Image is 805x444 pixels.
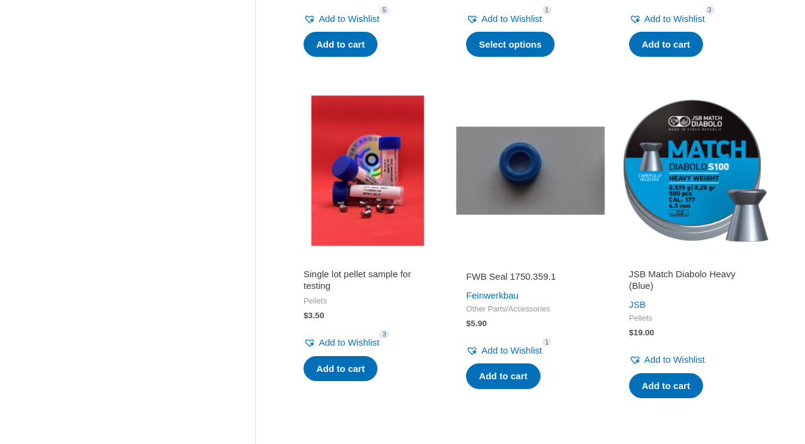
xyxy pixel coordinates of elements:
[466,319,487,328] bdi: 5.90
[629,351,705,368] a: Add to Wishlist
[629,268,757,292] h2: JSB Match Diabolo Heavy (Blue)
[293,95,443,246] img: Single lot pellet sample for testing
[629,10,705,27] a: Add to Wishlist
[304,32,377,57] a: Add to cart: “QYS Training Pellets”
[629,32,703,57] a: Add to cart: “X-Esse 10 Shot Magazine”
[481,13,542,24] span: Add to Wishlist
[304,311,308,320] span: $
[304,334,379,351] a: Add to Wishlist
[379,330,389,339] span: 3
[304,253,432,268] iframe: Customer reviews powered by Trustpilot
[644,13,705,24] span: Add to Wishlist
[629,268,757,297] a: JSB Match Diabolo Heavy (Blue)
[629,328,654,337] bdi: 19.00
[466,32,555,57] a: Select options for “RWS R10 Match”
[304,296,432,307] span: Pellets
[629,313,757,324] span: Pellets
[644,354,705,365] span: Add to Wishlist
[466,10,542,27] a: Add to Wishlist
[466,290,519,300] a: Feinwerkbau
[319,13,379,24] span: Add to Wishlist
[542,337,552,346] span: 1
[629,328,634,337] span: $
[629,299,646,310] a: JSB
[466,363,540,389] a: Add to cart: “FWB Seal 1750.359.1”
[466,319,471,328] span: $
[629,373,703,399] a: Add to cart: “JSB Match Diabolo Heavy (Blue)”
[466,304,594,315] span: Other Parts/Accessories
[466,271,594,287] a: FWB Seal 1750.359.1
[319,337,379,348] span: Add to Wishlist
[481,345,542,355] span: Add to Wishlist
[379,5,389,15] span: 5
[304,10,379,27] a: Add to Wishlist
[466,253,594,268] iframe: Customer reviews powered by Trustpilot
[304,268,432,297] a: Single lot pellet sample for testing
[542,5,552,15] span: 1
[466,271,594,283] h2: FWB Seal 1750.359.1
[455,95,605,246] img: FWB Seal 1750.359.1
[705,5,715,15] span: 3
[466,342,542,359] a: Add to Wishlist
[304,356,377,382] a: Add to cart: “Single lot pellet sample for testing”
[618,95,768,246] img: JSB Match Diabolo Heavy
[304,268,432,292] h2: Single lot pellet sample for testing
[304,311,324,320] bdi: 3.50
[629,253,757,268] iframe: Customer reviews powered by Trustpilot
